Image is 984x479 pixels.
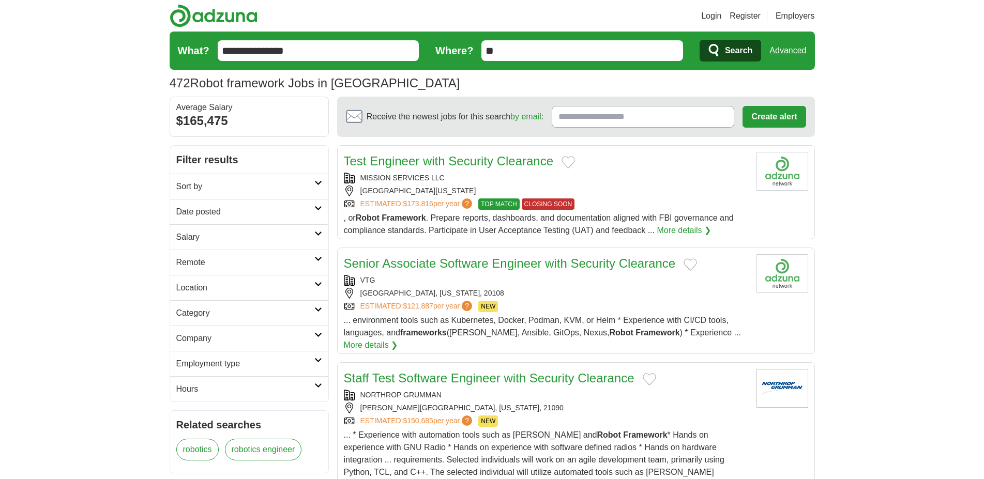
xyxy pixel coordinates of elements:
[344,256,676,270] a: Senior Associate Software Engineer with Security Clearance
[344,339,398,351] a: More details ❯
[176,439,219,460] a: robotics
[403,302,433,310] span: $121,887
[176,256,314,269] h2: Remote
[462,301,472,311] span: ?
[344,316,741,337] span: ... environment tools such as Kubernetes, Docker, Podman, KVM, or Helm * Experience with CI/CD to...
[597,430,621,439] strong: Robot
[176,180,314,193] h2: Sort by
[756,152,808,191] img: Mission Support and Test Services, LLC logo
[225,439,302,460] a: robotics engineer
[170,326,328,351] a: Company
[610,328,633,337] strong: Robot
[344,275,748,286] div: VTG
[635,328,679,337] strong: Framework
[510,112,541,121] a: by email
[623,430,667,439] strong: Framework
[360,198,475,210] a: ESTIMATED:$173,816per year?
[344,186,748,196] div: [GEOGRAPHIC_DATA][US_STATE]
[170,275,328,300] a: Location
[176,358,314,370] h2: Employment type
[170,199,328,224] a: Date posted
[684,258,697,271] button: Add to favorite jobs
[725,40,752,61] span: Search
[176,383,314,395] h2: Hours
[400,328,447,337] strong: frameworks
[756,369,808,408] img: Northrop Grumman logo
[776,10,815,22] a: Employers
[522,198,575,210] span: CLOSING SOON
[643,373,656,385] button: Add to favorite jobs
[344,154,554,168] a: Test Engineer with Security Clearance
[176,417,322,432] h2: Related searches
[382,213,426,222] strong: Framework
[170,74,190,92] span: 472
[360,415,475,427] a: ESTIMATED:$150,685per year?
[170,300,328,326] a: Category
[176,103,322,112] div: Average Salary
[344,213,734,235] span: , or . Prepare reports, dashboards, and documentation aligned with FBI governance and compliance ...
[360,174,445,182] a: MISSION SERVICES LLC
[176,231,314,243] h2: Salary
[478,301,498,312] span: NEW
[170,224,328,250] a: Salary
[562,156,575,168] button: Add to favorite jobs
[170,250,328,275] a: Remote
[657,224,711,237] a: More details ❯
[730,10,761,22] a: Register
[176,282,314,294] h2: Location
[360,301,475,312] a: ESTIMATED:$121,887per year?
[360,391,442,399] a: NORTHROP GRUMMAN
[176,332,314,345] h2: Company
[701,10,721,22] a: Login
[176,307,314,319] h2: Category
[478,415,498,427] span: NEW
[356,213,380,222] strong: Robot
[743,106,806,128] button: Create alert
[170,174,328,199] a: Sort by
[462,198,472,209] span: ?
[344,371,634,385] a: Staff Test Software Engineer with Security Clearance
[176,112,322,130] div: $165,475
[478,198,519,210] span: TOP MATCH
[344,288,748,299] div: [GEOGRAPHIC_DATA], [US_STATE], 20108
[170,146,328,174] h2: Filter results
[176,206,314,218] h2: Date posted
[769,40,806,61] a: Advanced
[403,199,433,208] span: $173,816
[403,416,433,425] span: $150,685
[170,376,328,401] a: Hours
[170,76,460,90] h1: Robot framework Jobs in [GEOGRAPHIC_DATA]
[344,403,748,413] div: [PERSON_NAME][GEOGRAPHIC_DATA], [US_STATE], 21090
[435,43,473,58] label: Where?
[367,111,543,123] span: Receive the newest jobs for this search :
[700,40,761,61] button: Search
[170,4,258,27] img: Adzuna logo
[756,254,808,293] img: Company logo
[170,351,328,376] a: Employment type
[178,43,209,58] label: What?
[462,415,472,426] span: ?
